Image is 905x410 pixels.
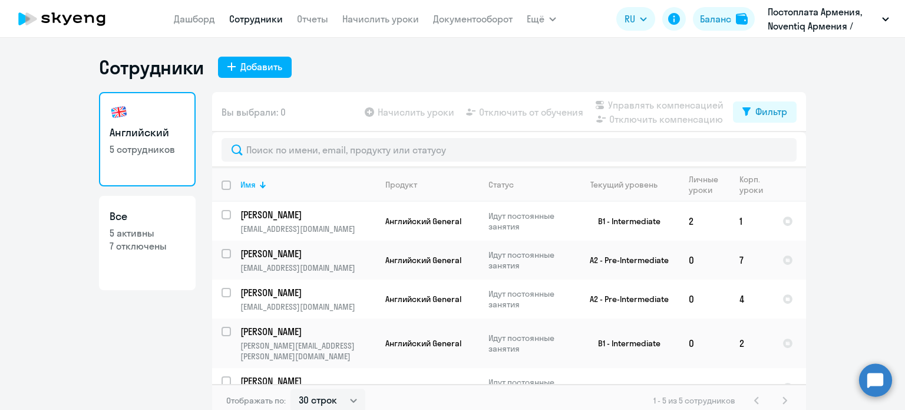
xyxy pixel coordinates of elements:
[297,13,328,25] a: Отчеты
[733,101,797,123] button: Фильтр
[99,196,196,290] a: Все5 активны7 отключены
[488,377,569,398] p: Идут постоянные занятия
[700,12,731,26] div: Баланс
[679,319,730,368] td: 0
[755,104,787,119] div: Фильтр
[739,174,763,195] div: Корп. уроки
[739,174,772,195] div: Корп. уроки
[570,202,679,241] td: B1 - Intermediate
[590,179,658,190] div: Текущий уровень
[240,247,375,260] a: [PERSON_NAME]
[579,179,679,190] div: Текущий уровень
[693,7,755,31] button: Балансbalance
[762,5,895,33] button: Постоплата Армения, Noventiq Армения / Softline Армения
[240,286,375,299] a: [PERSON_NAME]
[240,325,374,338] p: [PERSON_NAME]
[570,368,679,407] td: A2 - Pre-Intermediate
[488,333,569,354] p: Идут постоянные занятия
[488,211,569,232] p: Идут постоянные занятия
[730,202,773,241] td: 1
[570,319,679,368] td: B1 - Intermediate
[689,174,719,195] div: Личные уроки
[110,125,185,140] h3: Английский
[240,60,282,74] div: Добавить
[385,338,461,349] span: Английский General
[110,209,185,224] h3: Все
[385,179,478,190] div: Продукт
[240,208,375,221] a: [PERSON_NAME]
[689,174,729,195] div: Личные уроки
[488,179,569,190] div: Статус
[488,179,514,190] div: Статус
[730,319,773,368] td: 2
[653,395,735,406] span: 1 - 5 из 5 сотрудников
[229,13,283,25] a: Сотрудники
[110,143,185,156] p: 5 сотрудников
[218,57,292,78] button: Добавить
[240,224,375,234] p: [EMAIL_ADDRESS][DOMAIN_NAME]
[527,12,544,26] span: Ещё
[385,179,417,190] div: Продукт
[625,12,635,26] span: RU
[736,13,748,25] img: balance
[730,280,773,319] td: 4
[99,55,204,79] h1: Сотрудники
[679,368,730,407] td: 0
[240,263,375,273] p: [EMAIL_ADDRESS][DOMAIN_NAME]
[240,247,374,260] p: [PERSON_NAME]
[222,105,286,119] span: Вы выбрали: 0
[527,7,556,31] button: Ещё
[240,179,375,190] div: Имя
[730,368,773,407] td: 8
[768,5,877,33] p: Постоплата Армения, Noventiq Армения / Softline Армения
[110,103,128,122] img: english
[174,13,215,25] a: Дашборд
[730,241,773,280] td: 7
[240,286,374,299] p: [PERSON_NAME]
[342,13,419,25] a: Начислить уроки
[679,202,730,241] td: 2
[679,241,730,280] td: 0
[226,395,286,406] span: Отображать по:
[570,241,679,280] td: A2 - Pre-Intermediate
[110,227,185,240] p: 5 активны
[679,280,730,319] td: 0
[385,216,461,227] span: Английский General
[240,375,375,388] a: [PERSON_NAME]
[433,13,513,25] a: Документооборот
[240,325,375,338] a: [PERSON_NAME]
[616,7,655,31] button: RU
[110,240,185,252] p: 7 отключены
[385,382,461,393] span: Английский General
[385,255,461,265] span: Английский General
[385,294,461,304] span: Английский General
[222,138,797,162] input: Поиск по имени, email, продукту или статусу
[570,280,679,319] td: A2 - Pre-Intermediate
[99,92,196,186] a: Английский5 сотрудников
[240,208,374,221] p: [PERSON_NAME]
[240,340,375,362] p: [PERSON_NAME][EMAIL_ADDRESS][PERSON_NAME][DOMAIN_NAME]
[488,250,569,271] p: Идут постоянные занятия
[488,288,569,310] p: Идут постоянные занятия
[240,375,374,388] p: [PERSON_NAME]
[240,179,256,190] div: Имя
[240,301,375,312] p: [EMAIL_ADDRESS][DOMAIN_NAME]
